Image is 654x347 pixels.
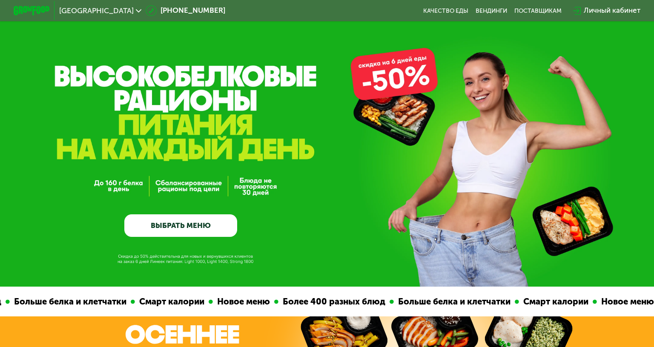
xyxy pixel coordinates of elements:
[113,295,186,308] div: Смарт калории
[191,295,252,308] div: Новое меню
[476,7,507,14] a: Вендинги
[146,5,225,16] a: [PHONE_NUMBER]
[256,295,367,308] div: Более 400 разных блюд
[372,295,493,308] div: Больше белка и клетчатки
[575,295,636,308] div: Новое меню
[584,5,640,16] div: Личный кабинет
[497,295,571,308] div: Смарт калории
[59,7,134,14] span: [GEOGRAPHIC_DATA]
[514,7,562,14] div: поставщикам
[423,7,468,14] a: Качество еды
[124,214,238,237] a: ВЫБРАТЬ МЕНЮ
